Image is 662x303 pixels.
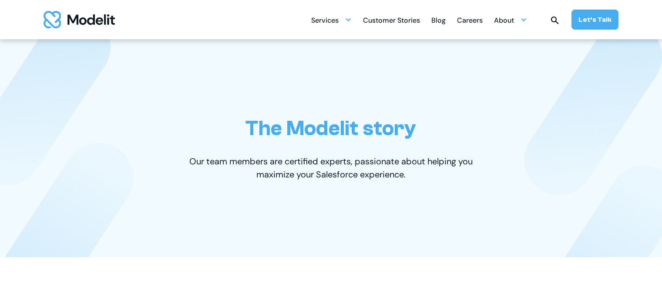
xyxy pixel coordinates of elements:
h1: The Modelit story [245,116,416,141]
div: Services [311,11,352,28]
img: modelit logo [44,11,115,28]
div: Customer Stories [363,13,420,30]
p: Our team members are certified experts, passionate about helping you maximize your Salesforce exp... [181,155,481,181]
div: About [494,13,514,30]
div: About [494,11,527,28]
div: Careers [457,13,483,30]
a: home [44,11,115,28]
a: Blog [431,11,446,28]
a: Let’s Talk [571,10,618,30]
div: Blog [431,13,446,30]
div: Services [311,13,339,30]
div: Let’s Talk [578,15,612,24]
a: Customer Stories [363,11,420,28]
a: Careers [457,11,483,28]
